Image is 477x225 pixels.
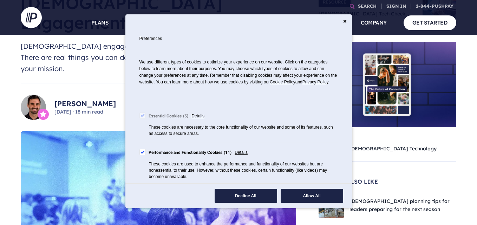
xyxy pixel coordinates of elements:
div: 11 [224,149,231,157]
button: Close [343,20,347,23]
div: These cookies are necessary to the core functionality of our website and some of its features, su... [149,124,338,137]
a: Privacy Policy [302,80,328,84]
div: These cookies are used to enhance the performance and functionality of our websites but are nones... [149,161,338,180]
h2: Preferences [139,28,338,49]
span: Cookie Policy [270,80,295,84]
p: We use different types of cookies to optimize your experience on our website. Click on the catego... [139,56,338,96]
button: Decline All [215,189,277,203]
button: Allow All [281,189,343,203]
div: 5 [183,112,188,120]
span: Details [235,149,248,157]
div: Essential Cookies [149,112,189,120]
div: Performance and Functionality Cookies [149,149,232,157]
div: Cookie Consent Preferences [125,14,352,208]
span: Details [191,112,204,120]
